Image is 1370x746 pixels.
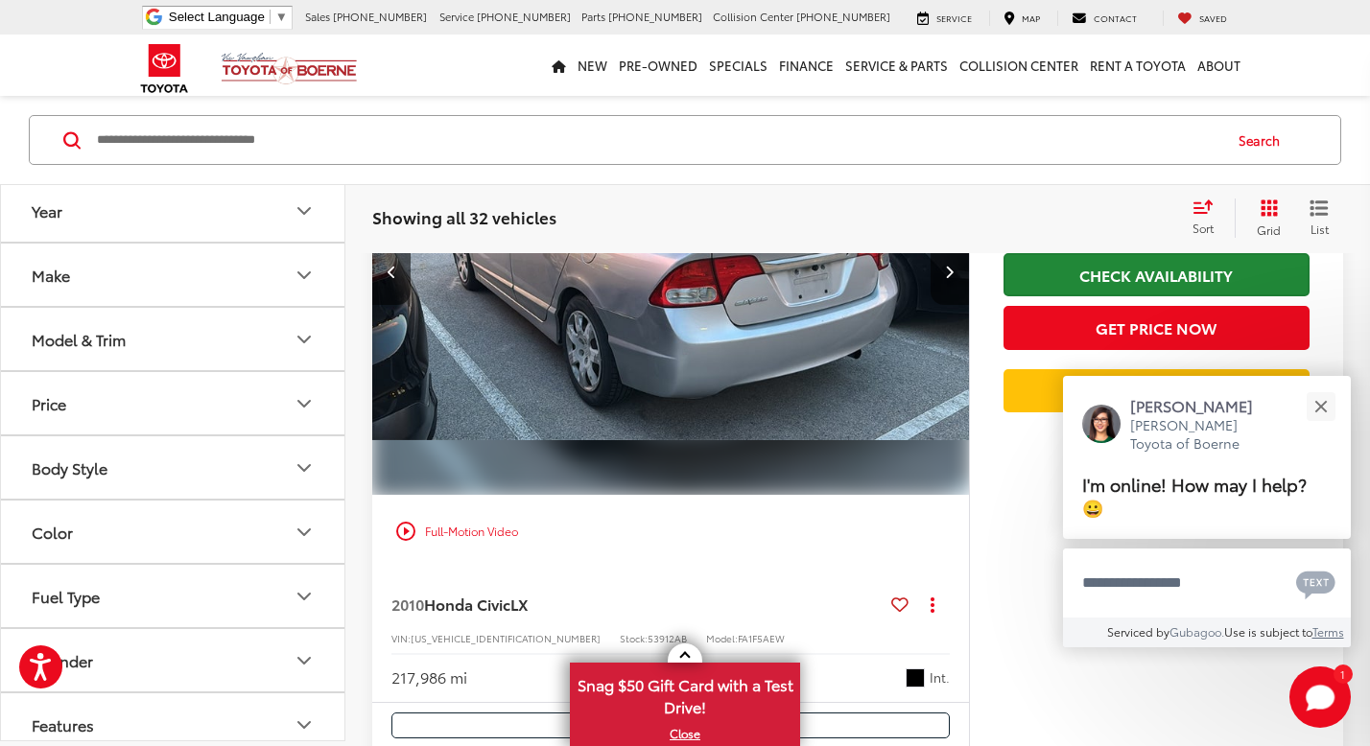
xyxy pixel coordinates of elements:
span: Black [906,668,925,688]
span: Sort [1193,220,1214,236]
a: Map [989,11,1054,26]
div: 217,986 mi [391,666,467,688]
a: Pre-Owned [613,35,703,96]
span: [PHONE_NUMBER] [477,9,571,24]
button: Search [1220,116,1308,164]
div: 2010 Honda Civic LX 3 [371,47,971,495]
span: [US_VEHICLE_IDENTIFICATION_NUMBER] [411,631,601,645]
a: Select Language​ [169,10,288,24]
div: Year [293,199,316,222]
button: YearYear [1,180,346,243]
a: Specials [703,35,773,96]
span: Showing all 32 vehicles [372,205,556,228]
span: ​ [270,10,271,24]
button: CylinderCylinder [1,630,346,692]
img: Vic Vaughan Toyota of Boerne [221,52,358,85]
span: Service [439,9,474,24]
button: Select sort value [1183,198,1235,237]
a: Rent a Toyota [1084,35,1192,96]
span: VIN: [391,631,411,645]
span: Sales [305,9,330,24]
span: Contact [1094,12,1137,24]
button: Next image [931,238,969,305]
svg: Start Chat [1289,666,1351,728]
span: List [1310,220,1329,236]
button: Fuel TypeFuel Type [1,566,346,628]
span: Serviced by [1107,623,1169,640]
a: 2010 Honda Civic LX2010 Honda Civic LX2010 Honda Civic LX2010 Honda Civic LX [371,47,971,495]
svg: Text [1296,569,1335,599]
button: Close [1300,385,1341,427]
div: Make [293,264,316,287]
div: Color [293,521,316,544]
div: Price [293,392,316,415]
div: Price [32,395,66,413]
span: 1 [1340,669,1345,678]
div: Fuel Type [293,585,316,608]
span: dropdown dots [931,596,934,612]
div: Cylinder [293,649,316,672]
a: Home [546,35,572,96]
span: I'm online! How may I help? 😀 [1082,471,1307,520]
a: About [1192,35,1246,96]
span: Honda Civic [424,593,510,615]
a: Check Availability [1004,253,1310,296]
textarea: Type your message [1063,548,1351,618]
p: [PERSON_NAME] Toyota of Boerne [1130,416,1272,454]
span: Service [936,12,972,24]
div: Color [32,524,73,542]
span: LX [510,593,528,615]
span: Snag $50 Gift Card with a Test Drive! [572,664,798,723]
span: Model: [706,631,738,645]
img: 2010 Honda Civic LX [371,47,971,497]
button: MakeMake [1,245,346,307]
button: Comments [391,712,950,738]
span: Parts [581,9,605,24]
div: Model & Trim [32,331,126,349]
img: Toyota [129,37,201,100]
span: Int. [930,668,950,687]
input: Search by Make, Model, or Keyword [95,117,1220,163]
button: Actions [916,587,950,620]
div: Model & Trim [293,328,316,351]
button: Body StyleBody Style [1,437,346,500]
a: Collision Center [954,35,1084,96]
button: Model & TrimModel & Trim [1,309,346,371]
a: Finance [773,35,839,96]
span: Select Language [169,10,265,24]
a: Value Your Trade [1004,369,1310,412]
span: [PHONE_NUMBER] [796,9,890,24]
button: PricePrice [1,373,346,435]
a: Service [903,11,986,26]
p: [PERSON_NAME] [1130,395,1272,416]
span: ▼ [275,10,288,24]
span: 53912AB [648,631,687,645]
div: Features [293,713,316,736]
button: ColorColor [1,501,346,564]
div: Year [32,202,62,221]
button: Get Price Now [1004,306,1310,349]
button: Toggle Chat Window [1289,666,1351,728]
span: Map [1022,12,1040,24]
div: Cylinder [32,652,93,670]
span: [PHONE_NUMBER] [333,9,427,24]
span: 2010 [391,593,424,615]
div: Close[PERSON_NAME][PERSON_NAME] Toyota of BoerneI'm online! How may I help? 😀Type your messageCha... [1063,376,1351,647]
a: My Saved Vehicles [1163,11,1241,26]
button: Grid View [1235,198,1295,237]
span: Stock: [620,631,648,645]
span: FA1F5AEW [738,631,785,645]
div: Body Style [32,459,107,478]
button: Chat with SMS [1290,561,1341,604]
button: Previous image [372,238,411,305]
div: Body Style [293,456,316,479]
span: [PHONE_NUMBER] [608,9,702,24]
a: Contact [1057,11,1151,26]
button: List View [1295,198,1343,237]
a: Service & Parts: Opens in a new tab [839,35,954,96]
div: Features [32,716,94,734]
span: Collision Center [713,9,793,24]
div: Make [32,267,70,285]
span: Grid [1257,221,1281,237]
